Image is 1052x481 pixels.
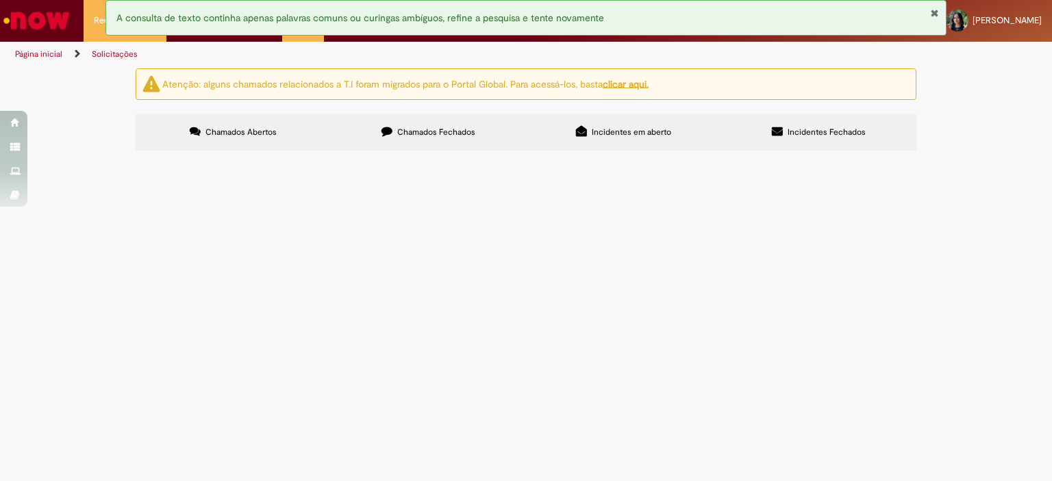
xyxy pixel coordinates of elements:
button: Fechar Notificação [930,8,939,18]
ul: Trilhas de página [10,42,691,67]
span: Chamados Fechados [397,127,475,138]
a: Solicitações [92,49,138,60]
a: Página inicial [15,49,62,60]
span: Incidentes Fechados [788,127,866,138]
span: Incidentes em aberto [592,127,671,138]
ng-bind-html: Atenção: alguns chamados relacionados a T.I foram migrados para o Portal Global. Para acessá-los,... [162,77,649,90]
span: Chamados Abertos [205,127,277,138]
span: Requisições [94,14,142,27]
span: A consulta de texto continha apenas palavras comuns ou curingas ambíguos, refine a pesquisa e ten... [116,12,604,24]
a: clicar aqui. [603,77,649,90]
img: ServiceNow [1,7,72,34]
span: [PERSON_NAME] [973,14,1042,26]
